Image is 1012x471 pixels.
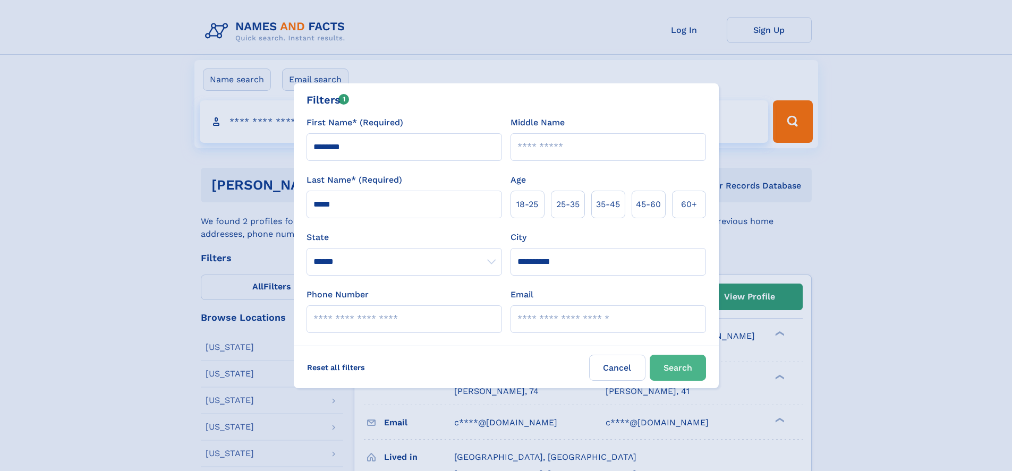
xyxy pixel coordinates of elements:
[307,174,402,186] label: Last Name* (Required)
[511,288,533,301] label: Email
[511,174,526,186] label: Age
[650,355,706,381] button: Search
[596,198,620,211] span: 35‑45
[307,231,502,244] label: State
[636,198,661,211] span: 45‑60
[516,198,538,211] span: 18‑25
[511,116,565,129] label: Middle Name
[589,355,645,381] label: Cancel
[307,92,350,108] div: Filters
[681,198,697,211] span: 60+
[511,231,526,244] label: City
[307,116,403,129] label: First Name* (Required)
[556,198,580,211] span: 25‑35
[300,355,372,380] label: Reset all filters
[307,288,369,301] label: Phone Number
